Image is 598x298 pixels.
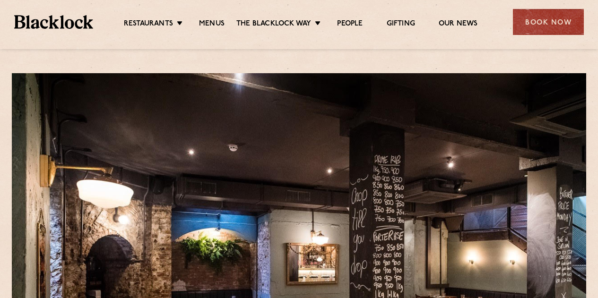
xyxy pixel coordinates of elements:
[387,19,415,30] a: Gifting
[236,19,311,30] a: The Blacklock Way
[439,19,478,30] a: Our News
[199,19,225,30] a: Menus
[124,19,173,30] a: Restaurants
[14,15,93,28] img: BL_Textured_Logo-footer-cropped.svg
[513,9,584,35] div: Book Now
[337,19,363,30] a: People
